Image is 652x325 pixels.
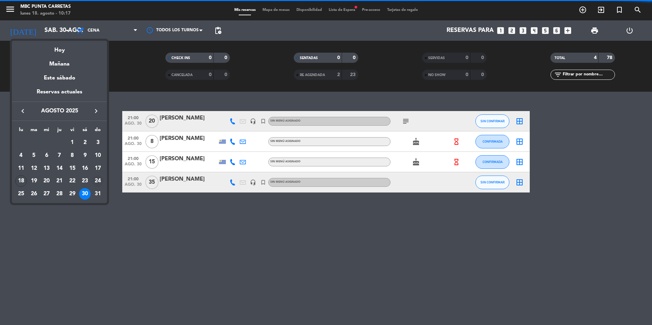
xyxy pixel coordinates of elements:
[67,150,78,161] div: 8
[41,188,52,200] div: 27
[15,175,28,187] td: 18 de agosto de 2025
[92,150,104,161] div: 10
[54,150,65,161] div: 7
[79,162,92,175] td: 16 de agosto de 2025
[67,175,78,187] div: 22
[79,150,91,161] div: 9
[40,162,53,175] td: 13 de agosto de 2025
[28,163,40,174] div: 12
[79,188,91,200] div: 30
[79,175,91,187] div: 23
[53,149,66,162] td: 7 de agosto de 2025
[41,163,52,174] div: 13
[53,162,66,175] td: 14 de agosto de 2025
[41,175,52,187] div: 20
[28,175,40,187] div: 19
[17,107,29,115] button: keyboard_arrow_left
[54,163,65,174] div: 14
[90,107,102,115] button: keyboard_arrow_right
[66,149,79,162] td: 8 de agosto de 2025
[67,137,78,148] div: 1
[66,136,79,149] td: 1 de agosto de 2025
[12,69,107,88] div: Este sábado
[92,137,104,148] div: 3
[79,163,91,174] div: 16
[28,162,40,175] td: 12 de agosto de 2025
[28,187,40,200] td: 26 de agosto de 2025
[28,188,40,200] div: 26
[92,175,104,187] div: 24
[15,136,66,149] td: AGO.
[79,187,92,200] td: 30 de agosto de 2025
[28,126,40,137] th: martes
[91,136,104,149] td: 3 de agosto de 2025
[53,187,66,200] td: 28 de agosto de 2025
[12,55,107,69] div: Mañana
[15,126,28,137] th: lunes
[91,175,104,187] td: 24 de agosto de 2025
[15,188,27,200] div: 25
[19,107,27,115] i: keyboard_arrow_left
[66,126,79,137] th: viernes
[12,41,107,55] div: Hoy
[53,175,66,187] td: 21 de agosto de 2025
[67,188,78,200] div: 29
[28,175,40,187] td: 19 de agosto de 2025
[40,187,53,200] td: 27 de agosto de 2025
[12,88,107,102] div: Reservas actuales
[54,188,65,200] div: 28
[66,187,79,200] td: 29 de agosto de 2025
[15,150,27,161] div: 4
[28,149,40,162] td: 5 de agosto de 2025
[15,163,27,174] div: 11
[54,175,65,187] div: 21
[92,107,100,115] i: keyboard_arrow_right
[41,150,52,161] div: 6
[79,175,92,187] td: 23 de agosto de 2025
[79,137,91,148] div: 2
[40,149,53,162] td: 6 de agosto de 2025
[40,175,53,187] td: 20 de agosto de 2025
[28,150,40,161] div: 5
[92,163,104,174] div: 17
[66,162,79,175] td: 15 de agosto de 2025
[79,136,92,149] td: 2 de agosto de 2025
[91,187,104,200] td: 31 de agosto de 2025
[15,162,28,175] td: 11 de agosto de 2025
[67,163,78,174] div: 15
[40,126,53,137] th: miércoles
[53,126,66,137] th: jueves
[29,107,90,115] span: agosto 2025
[15,149,28,162] td: 4 de agosto de 2025
[15,187,28,200] td: 25 de agosto de 2025
[79,126,92,137] th: sábado
[91,149,104,162] td: 10 de agosto de 2025
[91,126,104,137] th: domingo
[66,175,79,187] td: 22 de agosto de 2025
[91,162,104,175] td: 17 de agosto de 2025
[15,175,27,187] div: 18
[92,188,104,200] div: 31
[79,149,92,162] td: 9 de agosto de 2025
